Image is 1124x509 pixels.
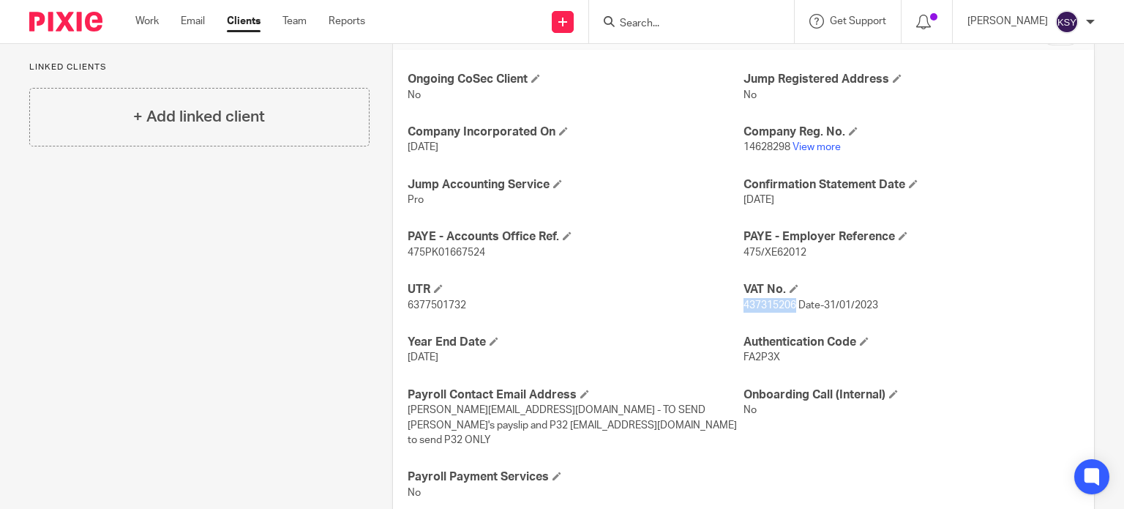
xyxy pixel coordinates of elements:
[743,248,806,258] span: 475/XE62012
[408,335,743,350] h4: Year End Date
[743,72,1079,87] h4: Jump Registered Address
[408,229,743,245] h4: PAYE - Accounts Office Ref.
[967,14,1048,29] p: [PERSON_NAME]
[743,387,1079,403] h4: Onboarding Call (Internal)
[743,195,774,205] span: [DATE]
[408,405,737,445] span: [PERSON_NAME][EMAIL_ADDRESS][DOMAIN_NAME] - TO SEND [PERSON_NAME]'s payslip and P32 [EMAIL_ADDRES...
[408,142,438,152] span: [DATE]
[1055,10,1079,34] img: svg%3E
[793,142,841,152] a: View more
[29,12,102,31] img: Pixie
[618,18,750,31] input: Search
[408,90,421,100] span: No
[743,125,1079,140] h4: Company Reg. No.
[408,300,466,311] span: 6377501732
[408,282,743,297] h4: UTR
[181,14,205,29] a: Email
[408,488,421,498] span: No
[743,90,757,100] span: No
[408,352,438,363] span: [DATE]
[408,195,424,205] span: Pro
[743,352,780,363] span: FA2P3X
[830,16,886,26] span: Get Support
[408,72,743,87] h4: Ongoing CoSec Client
[743,229,1079,245] h4: PAYE - Employer Reference
[408,248,485,258] span: 475PK01667524
[743,405,757,415] span: No
[743,177,1079,193] h4: Confirmation Statement Date
[743,335,1079,350] h4: Authentication Code
[743,300,878,311] span: 437315206 Date-31/01/2023
[743,282,1079,297] h4: VAT No.
[135,14,159,29] a: Work
[743,142,790,152] span: 14628298
[329,14,365,29] a: Reports
[133,105,265,128] h4: + Add linked client
[408,469,743,485] h4: Payroll Payment Services
[408,387,743,403] h4: Payroll Contact Email Address
[408,177,743,193] h4: Jump Accounting Service
[282,14,307,29] a: Team
[29,62,370,73] p: Linked clients
[227,14,261,29] a: Clients
[408,125,743,140] h4: Company Incorporated On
